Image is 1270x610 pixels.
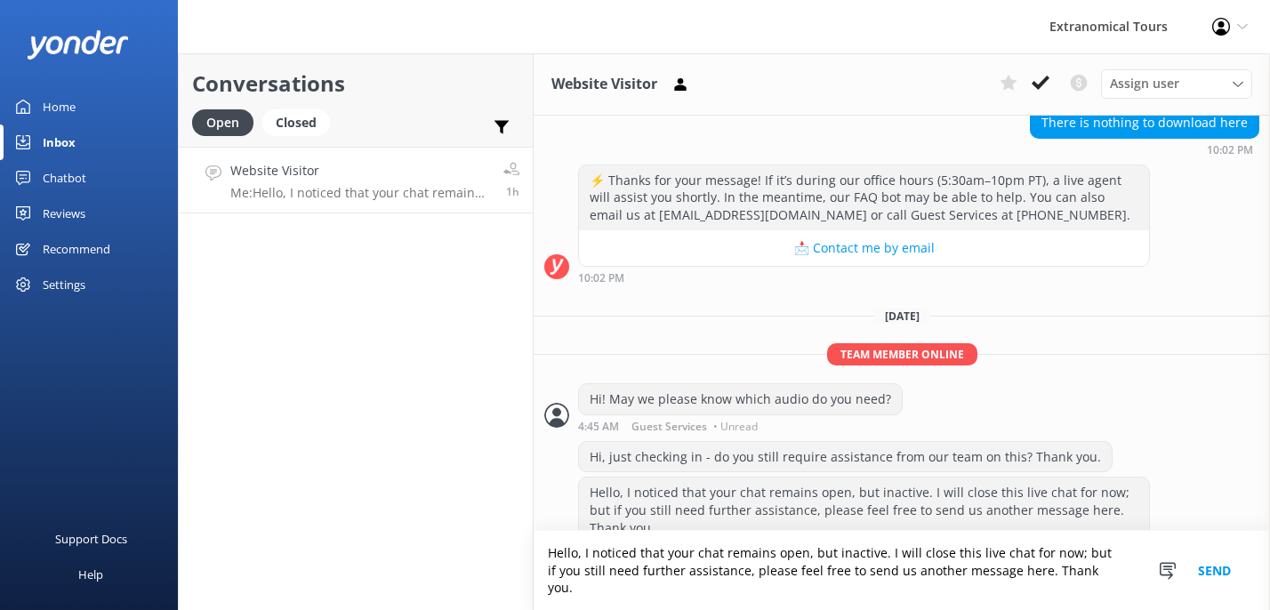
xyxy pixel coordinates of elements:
[713,421,758,432] span: • Unread
[192,67,519,100] h2: Conversations
[579,230,1149,266] button: 📩 Contact me by email
[43,160,86,196] div: Chatbot
[230,185,490,201] p: Me: Hello, I noticed that your chat remains open, but inactive. I will close this live chat for n...
[43,267,85,302] div: Settings
[192,112,262,132] a: Open
[43,231,110,267] div: Recommend
[578,421,619,432] strong: 4:45 AM
[534,531,1270,610] textarea: Hello, I noticed that your chat remains open, but inactive. I will close this live chat for now; ...
[579,384,902,414] div: Hi! May we please know which audio do you need?
[43,124,76,160] div: Inbox
[506,184,519,199] span: Sep 27 2025 04:46am (UTC -07:00) America/Tijuana
[631,421,707,432] span: Guest Services
[1101,69,1252,98] div: Assign User
[1207,145,1253,156] strong: 10:02 PM
[578,273,624,284] strong: 10:02 PM
[262,109,330,136] div: Closed
[78,557,103,592] div: Help
[579,478,1149,542] div: Hello, I noticed that your chat remains open, but inactive. I will close this live chat for now; ...
[579,442,1112,472] div: Hi, just checking in - do you still require assistance from our team on this? Thank you.
[43,196,85,231] div: Reviews
[874,309,930,324] span: [DATE]
[578,271,1150,284] div: Sep 26 2025 10:02pm (UTC -07:00) America/Tijuana
[179,147,533,213] a: Website VisitorMe:Hello, I noticed that your chat remains open, but inactive. I will close this l...
[230,161,490,181] h4: Website Visitor
[1030,143,1259,156] div: Sep 26 2025 10:02pm (UTC -07:00) America/Tijuana
[827,343,977,365] span: Team member online
[1110,74,1179,93] span: Assign user
[1031,108,1258,138] div: There is nothing to download here
[262,112,339,132] a: Closed
[551,73,657,96] h3: Website Visitor
[579,165,1149,230] div: ⚡ Thanks for your message! If it’s during our office hours (5:30am–10pm PT), a live agent will as...
[43,89,76,124] div: Home
[1181,531,1248,610] button: Send
[27,30,129,60] img: yonder-white-logo.png
[55,521,127,557] div: Support Docs
[578,420,903,432] div: Sep 27 2025 04:45am (UTC -07:00) America/Tijuana
[192,109,253,136] div: Open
